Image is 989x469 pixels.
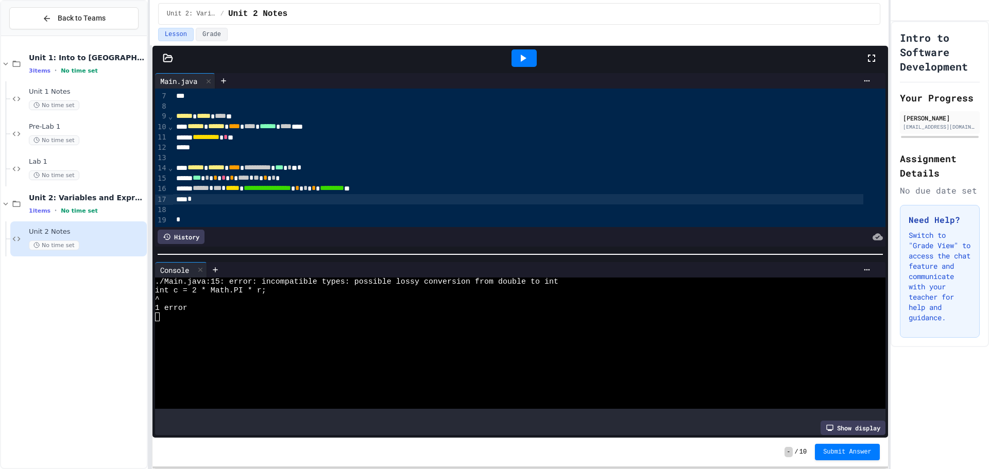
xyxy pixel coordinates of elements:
[799,448,807,456] span: 10
[155,262,207,277] div: Console
[55,206,57,215] span: •
[220,10,224,18] span: /
[29,207,50,214] span: 1 items
[29,158,145,166] span: Lab 1
[168,123,173,131] span: Fold line
[155,143,168,153] div: 12
[155,277,558,286] span: ./Main.java:15: error: incompatible types: possible lossy conversion from double to int
[155,111,168,121] div: 9
[155,122,168,132] div: 10
[909,214,971,226] h3: Need Help?
[155,184,168,194] div: 16
[158,230,204,244] div: History
[155,76,202,86] div: Main.java
[29,123,145,131] span: Pre-Lab 1
[29,53,145,62] span: Unit 1: Into to [GEOGRAPHIC_DATA]
[155,173,168,184] div: 15
[29,170,79,180] span: No time set
[58,13,106,24] span: Back to Teams
[795,448,798,456] span: /
[29,193,145,202] span: Unit 2: Variables and Expressions
[155,215,168,225] div: 19
[196,28,228,41] button: Grade
[155,101,168,112] div: 8
[61,67,98,74] span: No time set
[228,8,287,20] span: Unit 2 Notes
[155,132,168,143] div: 11
[29,100,79,110] span: No time set
[9,7,139,29] button: Back to Teams
[815,444,880,460] button: Submit Answer
[168,112,173,120] span: Fold line
[61,207,98,214] span: No time set
[29,67,50,74] span: 3 items
[29,88,145,96] span: Unit 1 Notes
[903,113,977,123] div: [PERSON_NAME]
[900,151,980,180] h2: Assignment Details
[155,286,266,295] span: int c = 2 * Math.PI * r;
[155,195,168,205] div: 17
[155,163,168,173] div: 14
[155,153,168,163] div: 13
[900,184,980,197] div: No due date set
[155,265,194,275] div: Console
[155,91,168,101] div: 7
[155,205,168,215] div: 18
[158,28,194,41] button: Lesson
[155,295,160,304] span: ^
[823,448,872,456] span: Submit Answer
[155,73,215,89] div: Main.java
[785,447,792,457] span: -
[168,164,173,172] span: Fold line
[903,123,977,131] div: [EMAIL_ADDRESS][DOMAIN_NAME]
[155,304,187,312] span: 1 error
[900,91,980,105] h2: Your Progress
[167,10,216,18] span: Unit 2: Variables and Expressions
[909,230,971,323] p: Switch to "Grade View" to access the chat feature and communicate with your teacher for help and ...
[29,228,145,236] span: Unit 2 Notes
[29,240,79,250] span: No time set
[29,135,79,145] span: No time set
[821,421,885,435] div: Show display
[55,66,57,75] span: •
[900,30,980,74] h1: Intro to Software Development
